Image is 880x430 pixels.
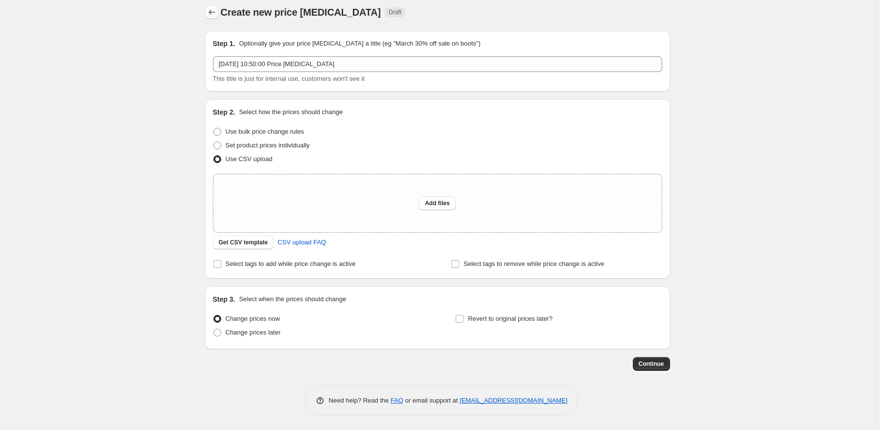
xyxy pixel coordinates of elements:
a: CSV upload FAQ [272,235,332,250]
h2: Step 3. [213,294,235,304]
h2: Step 1. [213,39,235,48]
span: Select tags to remove while price change is active [463,260,604,267]
a: FAQ [391,397,403,404]
span: Change prices now [226,315,280,322]
span: Use bulk price change rules [226,128,304,135]
button: Price change jobs [205,5,219,19]
h2: Step 2. [213,107,235,117]
p: Select how the prices should change [239,107,343,117]
p: Select when the prices should change [239,294,346,304]
span: Add files [425,199,450,207]
span: Select tags to add while price change is active [226,260,356,267]
span: Set product prices individually [226,142,310,149]
a: [EMAIL_ADDRESS][DOMAIN_NAME] [460,397,567,404]
p: Optionally give your price [MEDICAL_DATA] a title (eg "March 30% off sale on boots") [239,39,480,48]
button: Continue [633,357,670,371]
button: Add files [419,196,456,210]
span: Create new price [MEDICAL_DATA] [221,7,381,18]
span: or email support at [403,397,460,404]
span: Use CSV upload [226,155,273,163]
input: 30% off holiday sale [213,56,662,72]
button: Get CSV template [213,236,274,249]
span: Get CSV template [219,239,268,246]
span: Revert to original prices later? [468,315,553,322]
span: Continue [639,360,664,368]
span: Change prices later [226,329,281,336]
span: CSV upload FAQ [278,238,326,247]
span: This title is just for internal use, customers won't see it [213,75,365,82]
span: Need help? Read the [329,397,391,404]
span: Draft [389,8,401,16]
